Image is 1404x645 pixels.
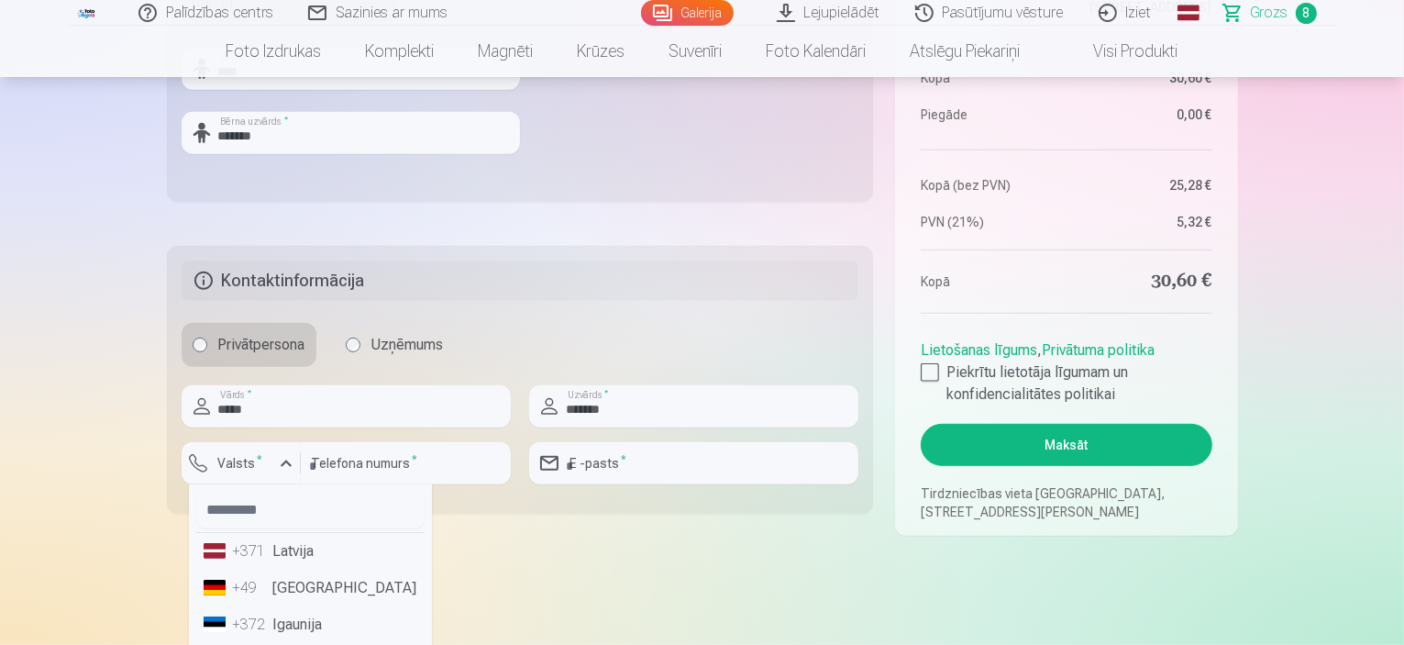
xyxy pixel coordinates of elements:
div: , [921,332,1211,406]
li: Latvija [196,533,425,570]
h5: Kontaktinformācija [182,261,859,301]
dd: 0,00 € [1076,106,1212,124]
dd: 25,28 € [1076,176,1212,195]
div: +372 [233,614,270,636]
a: Visi produkti [1043,26,1200,77]
p: Tirdzniecības vieta [GEOGRAPHIC_DATA], [STREET_ADDRESS][PERSON_NAME] [921,484,1211,521]
li: [GEOGRAPHIC_DATA] [196,570,425,606]
label: Privātpersona [182,323,316,367]
dt: Kopā [921,269,1057,295]
span: 8 [1296,3,1317,24]
dt: Kopā [921,69,1057,87]
button: Maksāt [921,424,1211,466]
div: +49 [233,577,270,599]
dt: PVN (21%) [921,213,1057,231]
a: Privātuma politika [1042,341,1155,359]
button: Valsts* [182,442,301,484]
label: Valsts [211,454,271,473]
span: Grozs [1251,2,1288,24]
a: Komplekti [344,26,457,77]
a: Foto kalendāri [745,26,889,77]
input: Uzņēmums [346,338,360,352]
img: /fa1 [77,7,97,18]
dt: Kopā (bez PVN) [921,176,1057,195]
input: Privātpersona [193,338,207,352]
div: +371 [233,540,270,562]
dd: 30,60 € [1076,269,1212,295]
a: Lietošanas līgums [921,341,1037,359]
label: Uzņēmums [335,323,455,367]
a: Krūzes [556,26,647,77]
a: Magnēti [457,26,556,77]
dt: Piegāde [921,106,1057,124]
dd: 30,60 € [1076,69,1212,87]
a: Atslēgu piekariņi [889,26,1043,77]
a: Foto izdrukas [205,26,344,77]
a: Suvenīri [647,26,745,77]
dd: 5,32 € [1076,213,1212,231]
label: Piekrītu lietotāja līgumam un konfidencialitātes politikai [921,361,1211,406]
li: Igaunija [196,606,425,643]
